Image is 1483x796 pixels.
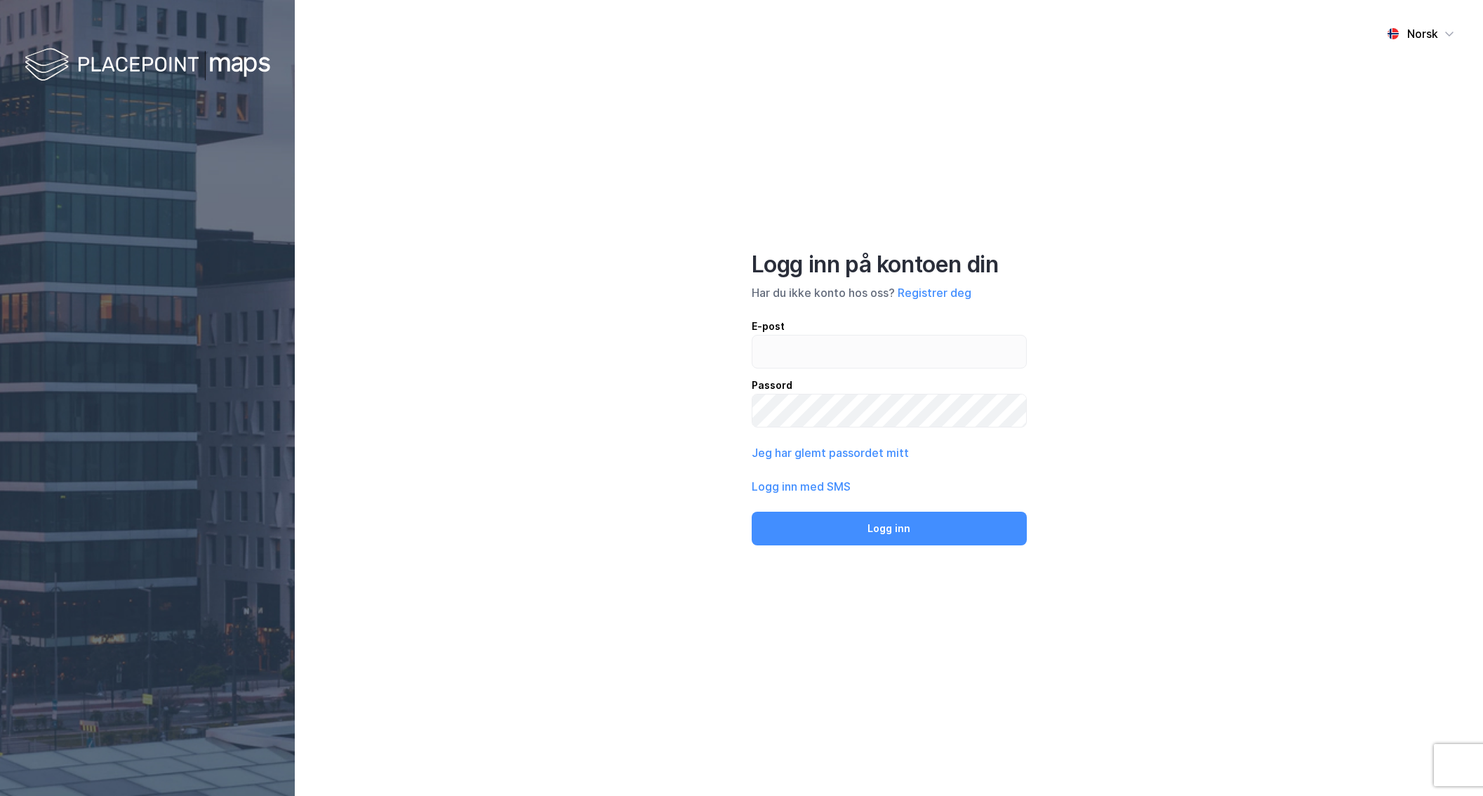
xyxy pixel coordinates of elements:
[752,318,1027,335] div: E-post
[25,45,270,86] img: logo-white.f07954bde2210d2a523dddb988cd2aa7.svg
[752,284,1027,301] div: Har du ikke konto hos oss?
[752,377,1027,394] div: Passord
[1407,25,1438,42] div: Norsk
[752,478,851,495] button: Logg inn med SMS
[898,284,971,301] button: Registrer deg
[752,444,909,461] button: Jeg har glemt passordet mitt
[752,251,1027,279] div: Logg inn på kontoen din
[752,512,1027,545] button: Logg inn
